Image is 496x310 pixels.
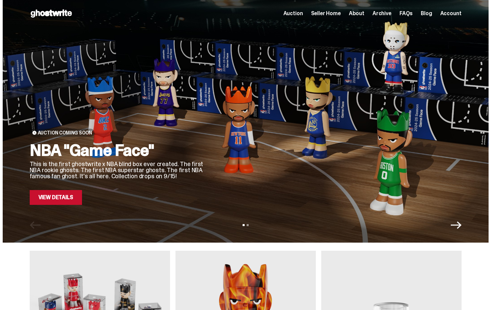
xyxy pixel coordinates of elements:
a: Archive [373,11,391,16]
a: Account [440,11,462,16]
button: Next [451,220,462,230]
a: About [349,11,364,16]
p: This is the first ghostwrite x NBA blind box ever created. The first NBA rookie ghosts. The first... [30,161,205,179]
a: Seller Home [311,11,341,16]
a: Blog [421,11,432,16]
span: Auction Coming Soon [38,130,92,135]
button: View slide 2 [247,224,249,226]
a: View Details [30,190,82,205]
a: FAQs [399,11,413,16]
button: View slide 1 [243,224,245,226]
a: Auction [283,11,303,16]
h2: NBA "Game Face" [30,142,205,158]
